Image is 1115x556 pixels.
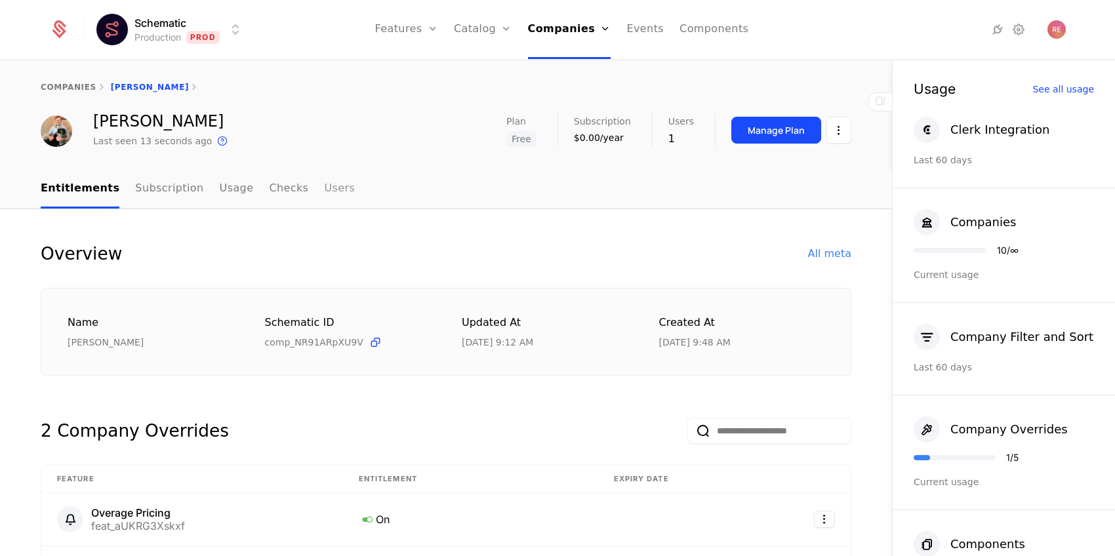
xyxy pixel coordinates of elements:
[1006,453,1019,462] div: 1 / 5
[950,121,1049,139] div: Clerk Integration
[574,117,631,126] span: Subscription
[220,170,254,208] a: Usage
[93,113,230,129] div: [PERSON_NAME]
[506,131,537,147] span: Free
[1047,20,1066,39] img: Ryan Echternacht
[359,511,582,528] div: On
[41,466,343,493] th: Feature
[950,213,1016,231] div: Companies
[186,31,220,44] span: Prod
[41,83,96,92] a: companies
[265,315,431,330] div: Schematic ID
[462,315,628,331] div: Updated at
[134,15,186,31] span: Schematic
[997,246,1019,255] div: 10 / ∞
[134,31,181,44] div: Production
[100,15,243,44] button: Select environment
[808,246,851,262] div: All meta
[324,170,355,208] a: Users
[1047,20,1066,39] button: Open user button
[914,324,1093,350] button: Company Filter and Sort
[598,466,756,493] th: Expiry date
[41,418,229,444] div: 2 Company Overrides
[41,115,72,147] img: Ryan Echternacht
[748,124,805,137] div: Manage Plan
[265,336,363,349] span: comp_NR91ARpXU9V
[96,14,128,45] img: Schematic
[914,82,956,96] div: Usage
[814,511,835,528] button: Select action
[914,416,1068,443] button: Company Overrides
[93,134,212,148] div: Last seen 13 seconds ago
[731,117,821,144] button: Manage Plan
[462,336,533,349] div: 8/21/25, 9:12 AM
[990,22,1005,37] a: Integrations
[914,268,1094,281] div: Current usage
[91,507,185,518] div: Overage Pricing
[68,336,233,349] div: [PERSON_NAME]
[343,466,598,493] th: Entitlement
[914,361,1094,374] div: Last 60 days
[269,170,308,208] a: Checks
[1011,22,1026,37] a: Settings
[41,170,119,208] a: Entitlements
[41,241,122,267] div: Overview
[506,117,526,126] span: Plan
[914,153,1094,167] div: Last 60 days
[659,336,731,349] div: 1/2/25, 9:48 AM
[914,117,1049,143] button: Clerk Integration
[950,420,1068,439] div: Company Overrides
[914,475,1094,488] div: Current usage
[135,170,203,208] a: Subscription
[668,131,694,147] div: 1
[668,117,694,126] span: Users
[41,170,851,208] nav: Main
[91,521,185,531] div: feat_aUKRG3Xskxf
[950,535,1025,553] div: Components
[1032,85,1094,94] div: See all usage
[574,131,631,144] div: $0.00/year
[950,328,1093,346] div: Company Filter and Sort
[659,315,825,331] div: Created at
[914,209,1016,235] button: Companies
[68,315,233,331] div: Name
[826,117,851,144] button: Select action
[41,170,355,208] ul: Choose Sub Page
